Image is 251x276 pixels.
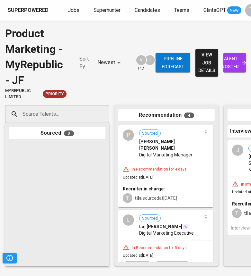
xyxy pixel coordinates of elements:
span: Pipeline forecast [161,55,185,71]
span: Lai [PERSON_NAME] [139,223,182,230]
div: Product Marketing - MyRepublic - JF [5,26,67,88]
a: talent roster [223,53,246,72]
span: 4 [184,113,194,118]
a: Superpowered [8,7,50,14]
div: J [232,145,243,156]
div: Superpowered [8,7,49,14]
a: GlintsGPT NEW [203,6,241,14]
span: Digital Marketing Executive [139,230,194,236]
span: Sourced [139,215,160,222]
span: Superhunter [94,7,121,13]
a: Teams [174,6,191,14]
p: Newest [97,59,115,66]
div: Sourced [9,127,105,139]
span: 0 [64,130,74,136]
span: [PERSON_NAME] [PERSON_NAME] [139,138,202,151]
a: Candidates [135,6,161,14]
div: In Recommendation for 5 days [129,245,189,251]
a: Jobs [68,6,81,14]
b: tila [244,211,251,216]
div: T [144,54,156,66]
span: GlintsGPT [203,7,226,13]
span: Candidates [135,7,160,13]
span: Sourced [139,130,160,137]
span: view job details [201,51,213,75]
span: Digital Marketing Manager [139,152,193,158]
div: T [232,208,242,218]
div: Recommendation [118,109,215,121]
button: Pipeline Triggers [3,253,17,263]
b: Recruiter in charge: [123,186,165,191]
div: pic [136,54,147,71]
a: Superhunter [94,6,122,14]
span: Priority [43,91,67,97]
span: MyRepublic Limited [5,88,40,100]
span: NEW [227,7,241,14]
b: tila [135,196,142,201]
button: Open [106,113,107,115]
span: Updated at [DATE] [123,175,153,180]
button: Pipeline forecast [156,53,190,72]
div: In Recommendation for 4 days [129,167,189,172]
span: talent roster [229,55,241,71]
img: magic_wand.svg [183,224,188,229]
p: Sort By [79,55,92,71]
span: sourced at [DATE] [135,196,177,201]
span: Teams [174,7,189,13]
span: Updated at [DATE] [123,253,153,258]
div: V [136,54,147,66]
div: P [123,130,134,141]
div: PSourced[PERSON_NAME] [PERSON_NAME]Digital Marketing ManagerIn Recommendation for 4 daysUpdated a... [118,125,213,207]
div: Newest [97,57,123,69]
div: New Job received from Demand Team [43,90,67,98]
div: L [123,214,134,226]
div: T [123,193,132,203]
span: Jobs [68,7,79,13]
button: view job details [195,49,218,77]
